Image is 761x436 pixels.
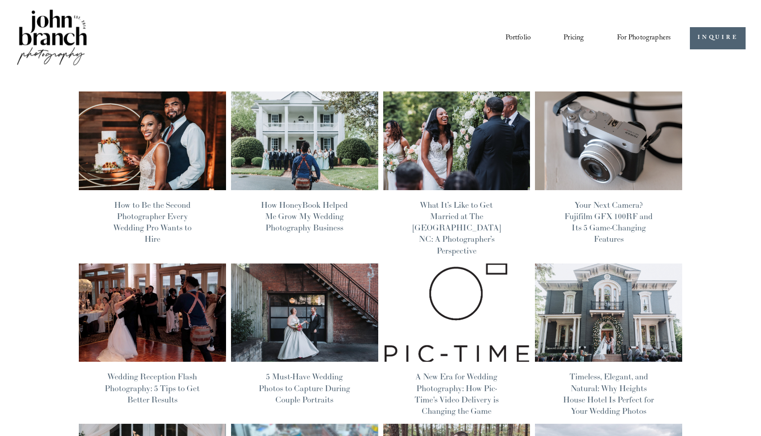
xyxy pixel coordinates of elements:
img: Your Next Camera? Fujifilm GFX 100RF and Its 5 Game-Changing Features [535,91,683,191]
a: A New Era for Wedding Photography: How Pic-Time's Video Delivery is Changing the Game [414,371,499,416]
img: 5 Must-Have Wedding Photos to Capture During Couple Portraits [230,263,379,363]
img: A New Era for Wedding Photography: How Pic-Time's Video Delivery is Changing the Game [382,263,531,363]
img: Wedding Reception Flash Photography: 5 Tips to Get Better Results [78,263,226,363]
span: For Photographers [617,31,671,45]
a: Your Next Camera? Fujifilm GFX 100RF and Its 5 Game-Changing Features [564,200,653,244]
a: INQUIRE [690,27,746,49]
img: How to Be the Second Photographer Every Wedding Pro Wants to Hire [78,91,226,191]
a: Timeless, Elegant, and Natural: Why Heights House Hotel Is Perfect for Your Wedding Photos [563,371,654,416]
a: Wedding Reception Flash Photography: 5 Tips to Get Better Results [105,371,200,404]
img: John Branch IV Photography [15,8,89,69]
a: 5 Must-Have Wedding Photos to Capture During Couple Portraits [259,371,350,404]
a: How HoneyBook Helped Me Grow My Wedding Photography Business [261,200,348,233]
img: Timeless, Elegant, and Natural: Why Heights House Hotel Is Perfect for Your Wedding Photos [535,263,683,363]
a: folder dropdown [617,30,671,46]
a: How to Be the Second Photographer Every Wedding Pro Wants to Hire [113,200,192,244]
a: Portfolio [506,30,531,46]
img: How HoneyBook Helped Me Grow My Wedding Photography Business [230,91,379,191]
img: What It’s Like to Get Married at The Bradford NC: A Photographer’s Perspective [382,91,531,191]
a: Pricing [564,30,584,46]
a: What It’s Like to Get Married at The [GEOGRAPHIC_DATA] NC: A Photographer’s Perspective [413,200,501,256]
